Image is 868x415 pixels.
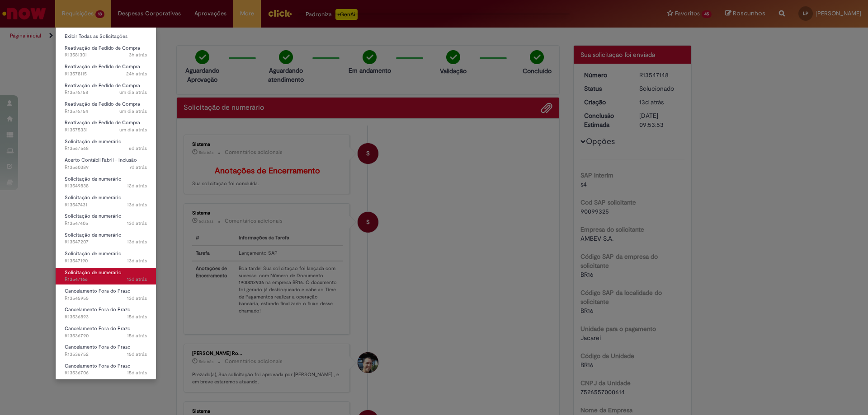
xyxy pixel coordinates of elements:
span: 13d atrás [127,220,147,227]
span: Solicitação de numerário [65,138,122,145]
time: 29/09/2025 16:20:24 [126,70,147,77]
span: Cancelamento Fora do Prazo [65,344,131,350]
span: 15d atrás [127,332,147,339]
span: Reativação de Pedido de Compra [65,119,140,126]
a: Aberto R13576754 : Reativação de Pedido de Compra [56,99,156,116]
a: Aberto R13536790 : Cancelamento Fora do Prazo [56,324,156,340]
span: Solicitação de numerário [65,250,122,257]
span: R13560389 [65,164,147,171]
a: Aberto R13575331 : Reativação de Pedido de Compra [56,118,156,135]
span: 13d atrás [127,295,147,302]
span: um dia atrás [119,126,147,133]
span: R13549838 [65,182,147,190]
time: 30/09/2025 12:42:23 [129,51,147,58]
span: R13547190 [65,257,147,265]
span: um dia atrás [119,108,147,115]
a: Aberto R13547166 : Solicitação de numerário [56,268,156,284]
ul: Requisições [55,27,156,380]
span: Cancelamento Fora do Prazo [65,288,131,294]
a: Aberto R13567568 : Solicitação de numerário [56,137,156,154]
span: Reativação de Pedido de Compra [65,101,140,107]
time: 29/09/2025 13:08:16 [119,108,147,115]
span: R13536706 [65,369,147,377]
a: Aberto R13560389 : Acerto Contábil Fabril - Inclusão [56,155,156,172]
time: 18/09/2025 14:23:59 [127,220,147,227]
time: 18/09/2025 09:26:28 [127,295,147,302]
span: R13545955 [65,295,147,302]
a: Aberto R13547207 : Solicitação de numerário [56,230,156,247]
span: 3h atrás [129,51,147,58]
span: Cancelamento Fora do Prazo [65,306,131,313]
a: Aberto R13547405 : Solicitação de numerário [56,211,156,228]
span: 15d atrás [127,351,147,358]
a: Aberto R13576758 : Reativação de Pedido de Compra [56,81,156,98]
span: R13581301 [65,51,147,59]
span: R13576758 [65,89,147,96]
time: 15/09/2025 16:17:55 [127,332,147,339]
span: Solicitação de numerário [65,176,122,182]
span: Reativação de Pedido de Compra [65,82,140,89]
time: 29/09/2025 09:29:58 [119,126,147,133]
span: Acerto Contábil Fabril - Inclusão [65,157,137,163]
a: Aberto R13578115 : Reativação de Pedido de Compra [56,62,156,79]
time: 15/09/2025 16:04:46 [127,369,147,376]
span: R13575331 [65,126,147,134]
span: Cancelamento Fora do Prazo [65,325,131,332]
span: Reativação de Pedido de Compra [65,63,140,70]
a: Aberto R13536893 : Cancelamento Fora do Prazo [56,305,156,322]
time: 18/09/2025 13:42:40 [127,238,147,245]
time: 29/09/2025 13:09:49 [119,89,147,96]
span: R13536893 [65,313,147,321]
span: 7d atrás [129,164,147,171]
time: 25/09/2025 15:55:21 [129,145,147,152]
span: 13d atrás [127,257,147,264]
time: 15/09/2025 16:10:49 [127,351,147,358]
span: Solicitação de numerário [65,269,122,276]
time: 18/09/2025 14:27:42 [127,201,147,208]
a: Aberto R13581301 : Reativação de Pedido de Compra [56,43,156,60]
span: R13547405 [65,220,147,227]
a: Exibir Todas as Solicitações [56,32,156,42]
span: Cancelamento Fora do Prazo [65,363,131,369]
span: 15d atrás [127,313,147,320]
span: R13567568 [65,145,147,152]
a: Aberto R13536706 : Cancelamento Fora do Prazo [56,361,156,378]
time: 15/09/2025 16:31:44 [127,313,147,320]
span: R13547431 [65,201,147,209]
span: 15d atrás [127,369,147,376]
time: 23/09/2025 16:50:40 [129,164,147,171]
a: Aberto R13536752 : Cancelamento Fora do Prazo [56,342,156,359]
a: Aberto R13547190 : Solicitação de numerário [56,249,156,266]
span: 6d atrás [129,145,147,152]
a: Aberto R13545955 : Cancelamento Fora do Prazo [56,286,156,303]
time: 18/09/2025 13:34:34 [127,276,147,283]
span: R13576754 [65,108,147,115]
span: R13536790 [65,332,147,340]
span: Solicitação de numerário [65,232,122,238]
span: Solicitação de numerário [65,213,122,219]
span: Reativação de Pedido de Compra [65,45,140,51]
span: R13547166 [65,276,147,283]
span: 13d atrás [127,238,147,245]
span: 24h atrás [126,70,147,77]
a: Aberto R13547431 : Solicitação de numerário [56,193,156,210]
span: R13536752 [65,351,147,358]
a: Aberto R13549838 : Solicitação de numerário [56,174,156,191]
span: um dia atrás [119,89,147,96]
span: R13578115 [65,70,147,78]
span: 13d atrás [127,276,147,283]
span: R13547207 [65,238,147,246]
span: Solicitação de numerário [65,194,122,201]
time: 18/09/2025 13:39:21 [127,257,147,264]
time: 19/09/2025 10:23:55 [127,182,147,189]
span: 12d atrás [127,182,147,189]
span: 13d atrás [127,201,147,208]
